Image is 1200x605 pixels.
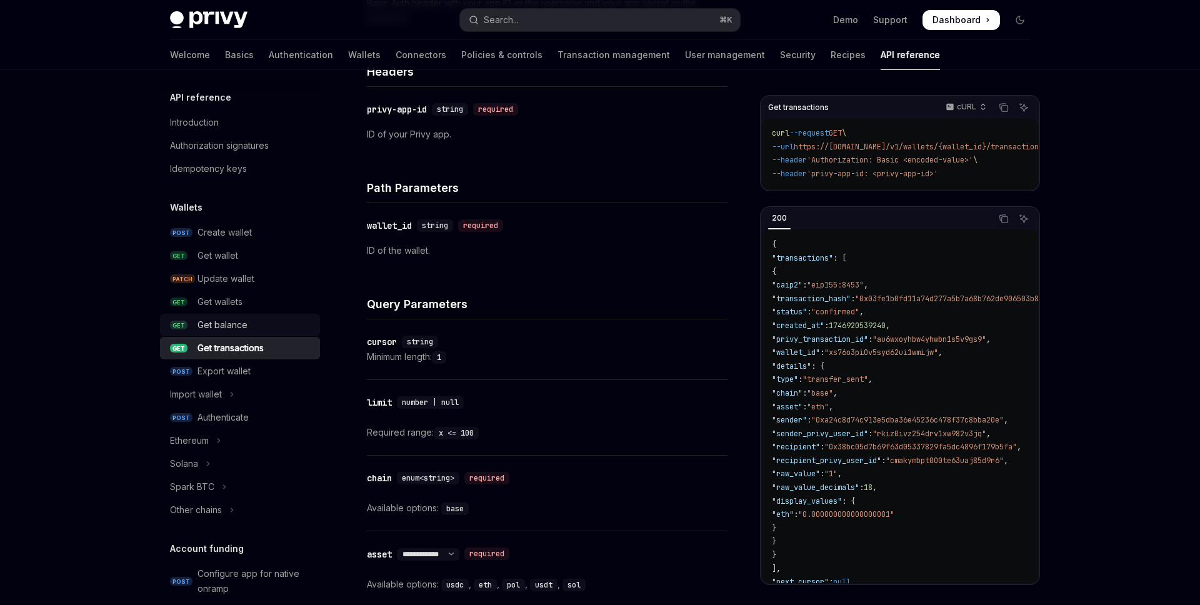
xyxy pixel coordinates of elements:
span: "0x38bc05d7b69f63d05337829fa5dc4896f179b5fa" [824,442,1017,452]
a: Introduction [160,111,320,134]
button: Ask AI [1016,211,1032,227]
div: cursor [367,336,397,348]
h4: Path Parameters [367,179,727,196]
h5: Wallets [170,200,202,215]
span: 'privy-app-id: <privy-app-id>' [807,169,938,179]
span: --header [772,155,807,165]
a: Authorization signatures [160,134,320,157]
span: : [807,307,811,317]
span: "raw_value_decimals" [772,482,859,492]
code: base [441,502,469,515]
div: required [464,547,509,560]
div: Get wallet [197,248,238,263]
span: , [1004,456,1008,466]
span: : [798,374,802,384]
a: Policies & controls [461,40,542,70]
span: : [851,294,855,304]
span: Get transactions [768,102,829,112]
div: Configure app for native onramp [197,566,312,596]
a: GETGet transactions [160,337,320,359]
a: Dashboard [922,10,1000,30]
h4: Query Parameters [367,296,727,312]
span: "eth" [772,509,794,519]
span: } [772,536,776,546]
h4: Headers [367,63,727,80]
span: } [772,550,776,560]
a: Security [780,40,816,70]
span: : { [842,496,855,506]
span: , [837,469,842,479]
span: "transactions" [772,253,833,263]
span: : [868,334,872,344]
span: "type" [772,374,798,384]
span: \ [842,128,846,138]
span: POST [170,228,192,237]
span: , [868,374,872,384]
span: number | null [402,397,459,407]
span: --header [772,169,807,179]
div: Search... [484,12,519,27]
span: \ [973,155,977,165]
div: Import wallet [170,387,222,402]
span: , [1017,442,1021,452]
span: "created_at" [772,321,824,331]
span: : [807,415,811,425]
span: "xs76o3pi0v5syd62ui1wmijw" [824,347,938,357]
span: : [820,347,824,357]
button: Toggle Ethereum section [160,429,320,452]
a: Authentication [269,40,333,70]
span: : [868,429,872,439]
h5: Account funding [170,541,244,556]
button: Toggle Import wallet section [160,383,320,406]
span: "rkiz0ivz254drv1xw982v3jq" [872,429,986,439]
span: , [864,280,868,290]
span: : [802,388,807,398]
span: "cmakymbpt000te63uaj85d9r6" [886,456,1004,466]
span: "next_cursor" [772,577,829,587]
span: "asset" [772,402,802,412]
select: Select schema type [397,549,459,559]
div: required [464,472,509,484]
span: , [938,347,942,357]
span: { [772,239,776,249]
a: User management [685,40,765,70]
span: , [872,482,877,492]
span: "sender" [772,415,807,425]
span: "recipient_privy_user_id" [772,456,881,466]
a: Transaction management [557,40,670,70]
span: "transaction_hash" [772,294,851,304]
div: limit [367,396,392,409]
span: : [820,442,824,452]
div: Spark BTC [170,479,214,494]
span: , [833,388,837,398]
span: string [437,104,463,114]
code: x <= 100 [434,427,479,439]
a: API reference [881,40,940,70]
span: string [422,221,448,231]
div: required [458,219,503,232]
span: "au6wxoyhbw4yhwbn1s5v9gs9" [872,334,986,344]
a: Welcome [170,40,210,70]
div: Get wallets [197,294,242,309]
a: GETGet wallet [160,244,320,267]
div: Minimum length: [367,349,727,364]
span: : [829,577,833,587]
div: Get balance [197,317,247,332]
span: : { [811,361,824,371]
a: Wallets [348,40,381,70]
span: ], [772,564,781,574]
a: GETGet wallets [160,291,320,313]
span: "details" [772,361,811,371]
span: GET [170,321,187,330]
span: : [794,509,798,519]
span: , [1004,415,1008,425]
span: POST [170,577,192,586]
span: https://[DOMAIN_NAME]/v1/wallets/{wallet_id}/transactions [794,142,1043,152]
span: { [772,267,776,277]
span: 'Authorization: Basic <encoded-value>' [807,155,973,165]
span: --request [789,128,829,138]
button: Copy the contents from the code block [996,211,1012,227]
span: : [820,469,824,479]
span: curl [772,128,789,138]
span: "caip2" [772,280,802,290]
